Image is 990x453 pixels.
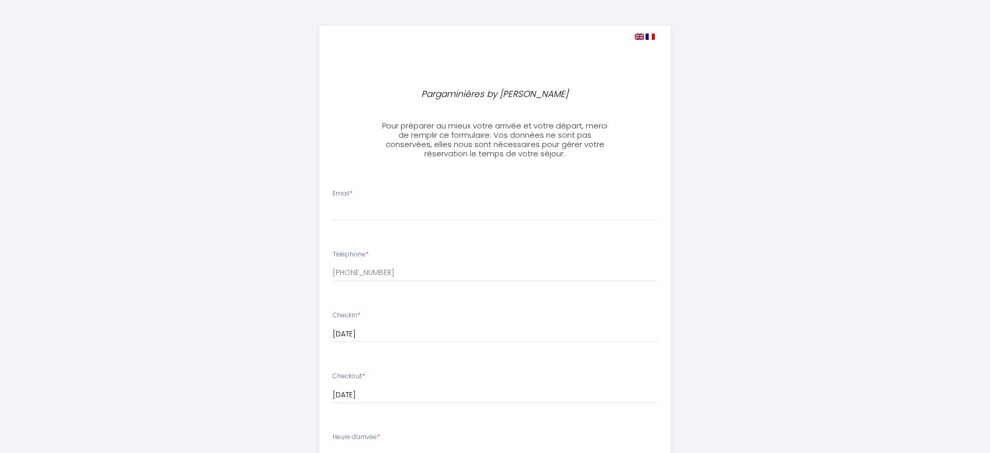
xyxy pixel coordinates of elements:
img: en.png [635,34,644,40]
label: Checkout [333,371,365,381]
img: fr.png [646,34,655,40]
h3: Pour préparer au mieux votre arrivée et votre départ, merci de remplir ce formulaire. Vos données... [380,121,609,158]
label: Checkin [333,311,360,320]
label: Heure d'arrivée [333,432,380,442]
label: Téléphone [333,250,369,260]
p: Pargaminières by [PERSON_NAME] [385,87,605,101]
label: Email [333,189,353,199]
